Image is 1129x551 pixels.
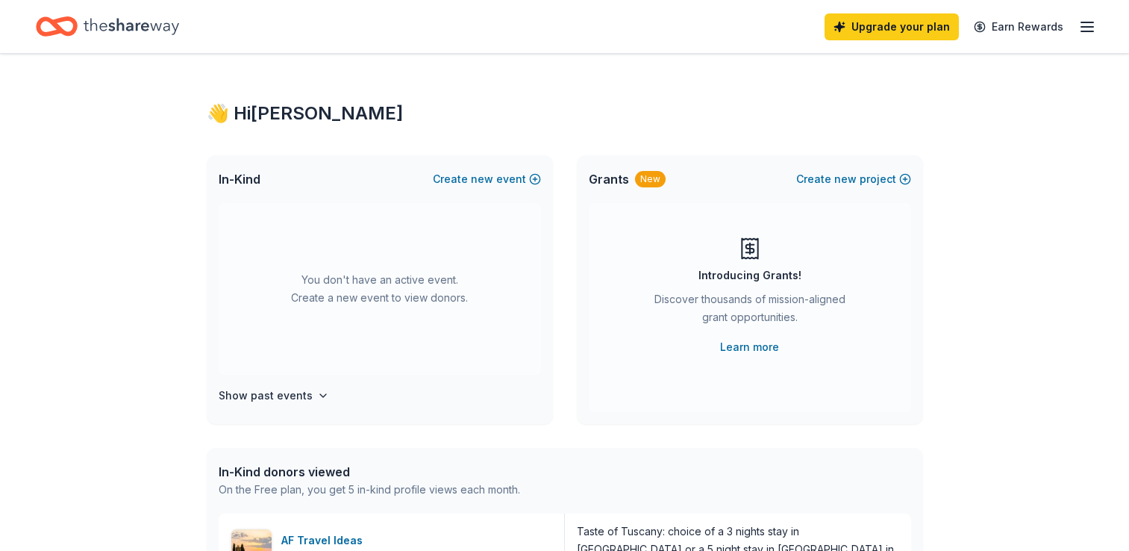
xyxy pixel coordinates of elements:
div: In-Kind donors viewed [219,463,520,481]
button: Show past events [219,387,329,405]
button: Createnewevent [433,170,541,188]
div: Introducing Grants! [698,267,801,284]
a: Learn more [720,338,779,356]
span: In-Kind [219,170,260,188]
span: Grants [589,170,629,188]
a: Upgrade your plan [825,13,959,40]
span: new [471,170,493,188]
button: Createnewproject [796,170,911,188]
h4: Show past events [219,387,313,405]
div: You don't have an active event. Create a new event to view donors. [219,203,541,375]
div: AF Travel Ideas [281,532,369,550]
div: New [635,171,666,187]
span: new [834,170,857,188]
div: Discover thousands of mission-aligned grant opportunities. [648,290,851,332]
div: On the Free plan, you get 5 in-kind profile views each month. [219,481,520,499]
a: Earn Rewards [965,13,1072,40]
div: 👋 Hi [PERSON_NAME] [207,102,923,125]
a: Home [36,9,179,44]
